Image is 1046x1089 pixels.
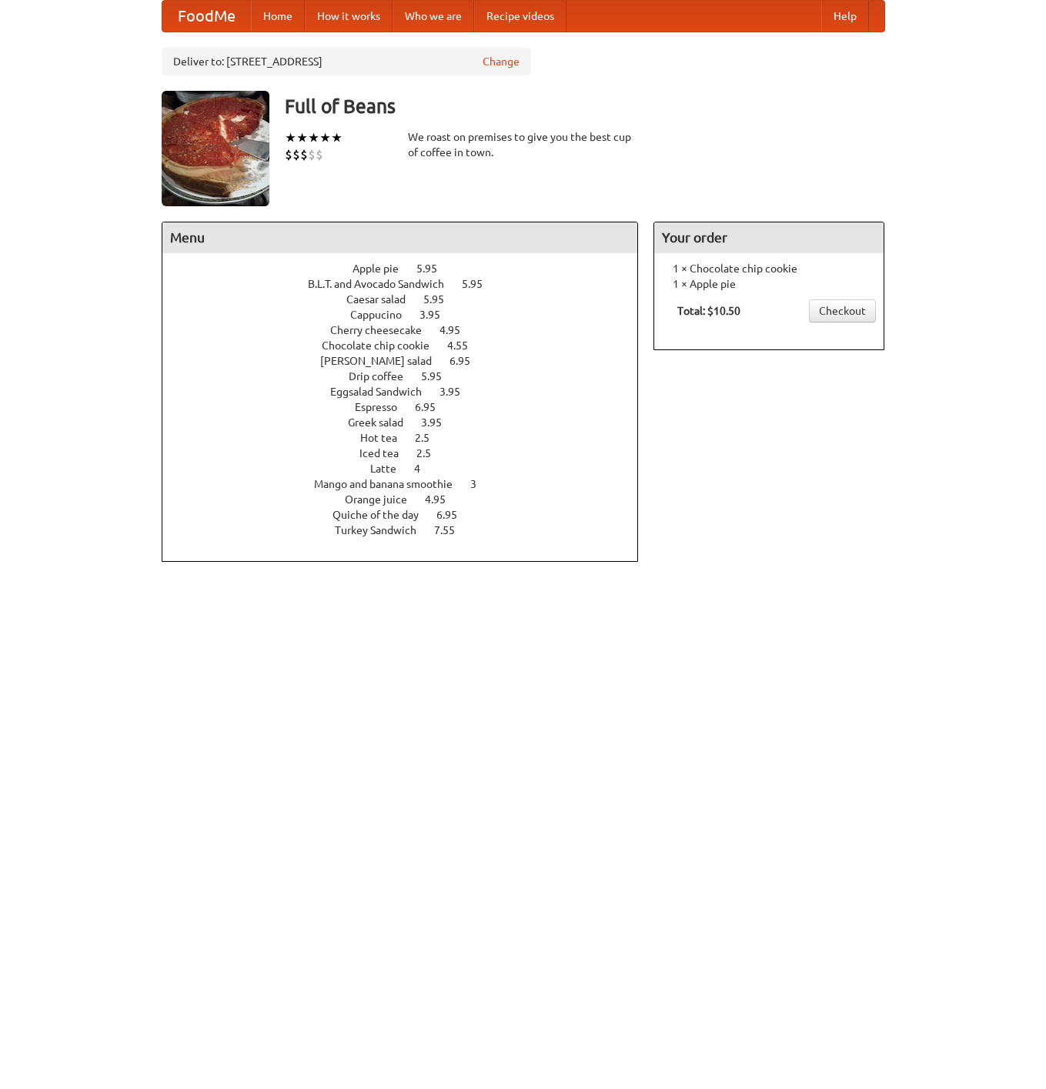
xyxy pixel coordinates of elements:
[162,91,269,206] img: angular.jpg
[355,401,464,413] a: Espresso 6.95
[462,278,498,290] span: 5.95
[353,262,466,275] a: Apple pie 5.95
[349,370,419,382] span: Drip coffee
[333,509,434,521] span: Quiche of the day
[346,293,421,306] span: Caesar salad
[345,493,423,506] span: Orange juice
[308,278,460,290] span: B.L.T. and Avocado Sandwich
[308,146,316,163] li: $
[322,339,496,352] a: Chocolate chip cookie 4.55
[360,432,413,444] span: Hot tea
[285,146,292,163] li: $
[348,416,419,429] span: Greek salad
[416,447,446,459] span: 2.5
[316,146,323,163] li: $
[162,222,638,253] h4: Menu
[393,1,474,32] a: Who we are
[162,1,251,32] a: FoodMe
[346,293,473,306] a: Caesar salad 5.95
[308,129,319,146] li: ★
[415,432,445,444] span: 2.5
[439,324,476,336] span: 4.95
[355,401,413,413] span: Espresso
[654,222,884,253] h4: Your order
[335,524,432,536] span: Turkey Sandwich
[359,447,414,459] span: Iced tea
[345,493,474,506] a: Orange juice 4.95
[348,416,470,429] a: Greek salad 3.95
[349,370,470,382] a: Drip coffee 5.95
[421,370,457,382] span: 5.95
[662,276,876,292] li: 1 × Apple pie
[330,386,489,398] a: Eggsalad Sandwich 3.95
[483,54,520,69] a: Change
[331,129,343,146] li: ★
[449,355,486,367] span: 6.95
[414,463,436,475] span: 4
[330,386,437,398] span: Eggsalad Sandwich
[360,432,458,444] a: Hot tea 2.5
[320,355,447,367] span: [PERSON_NAME] salad
[308,278,511,290] a: B.L.T. and Avocado Sandwich 5.95
[821,1,869,32] a: Help
[809,299,876,322] a: Checkout
[470,478,492,490] span: 3
[370,463,412,475] span: Latte
[439,386,476,398] span: 3.95
[292,146,300,163] li: $
[162,48,531,75] div: Deliver to: [STREET_ADDRESS]
[436,509,473,521] span: 6.95
[353,262,414,275] span: Apple pie
[350,309,417,321] span: Cappucino
[330,324,489,336] a: Cherry cheesecake 4.95
[322,339,445,352] span: Chocolate chip cookie
[408,129,639,160] div: We roast on premises to give you the best cup of coffee in town.
[335,524,483,536] a: Turkey Sandwich 7.55
[425,493,461,506] span: 4.95
[300,146,308,163] li: $
[333,509,486,521] a: Quiche of the day 6.95
[350,309,469,321] a: Cappucino 3.95
[474,1,566,32] a: Recipe videos
[415,401,451,413] span: 6.95
[319,129,331,146] li: ★
[447,339,483,352] span: 4.55
[416,262,453,275] span: 5.95
[314,478,468,490] span: Mango and banana smoothie
[662,261,876,276] li: 1 × Chocolate chip cookie
[434,524,470,536] span: 7.55
[359,447,460,459] a: Iced tea 2.5
[314,478,505,490] a: Mango and banana smoothie 3
[251,1,305,32] a: Home
[370,463,449,475] a: Latte 4
[419,309,456,321] span: 3.95
[285,129,296,146] li: ★
[285,91,885,122] h3: Full of Beans
[421,416,457,429] span: 3.95
[296,129,308,146] li: ★
[330,324,437,336] span: Cherry cheesecake
[423,293,460,306] span: 5.95
[677,305,740,317] b: Total: $10.50
[305,1,393,32] a: How it works
[320,355,499,367] a: [PERSON_NAME] salad 6.95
